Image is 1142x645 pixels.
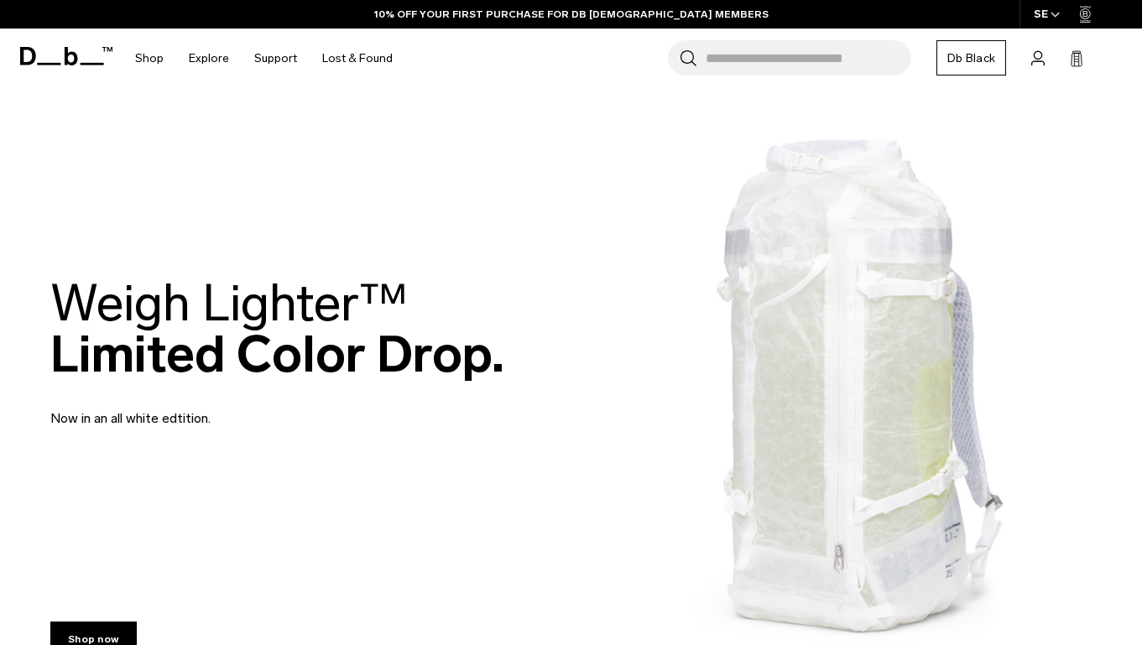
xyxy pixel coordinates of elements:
span: Weigh Lighter™ [50,273,408,334]
a: Lost & Found [322,29,393,88]
nav: Main Navigation [123,29,405,88]
p: Now in an all white edtition. [50,388,453,429]
h2: Limited Color Drop. [50,278,504,380]
a: Support [254,29,297,88]
a: Db Black [936,40,1006,75]
a: Shop [135,29,164,88]
a: 10% OFF YOUR FIRST PURCHASE FOR DB [DEMOGRAPHIC_DATA] MEMBERS [374,7,769,22]
a: Explore [189,29,229,88]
